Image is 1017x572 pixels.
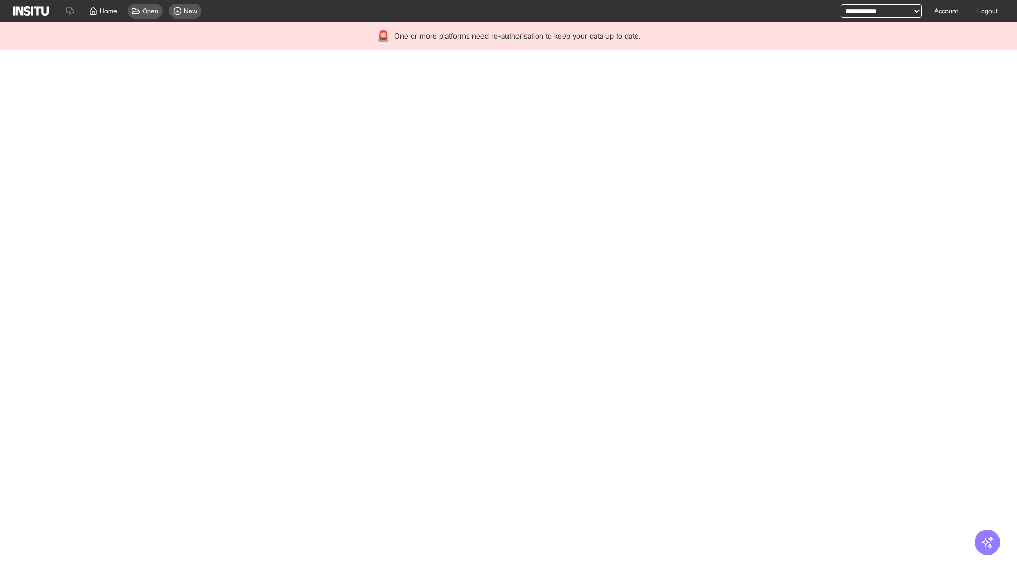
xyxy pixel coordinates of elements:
[184,7,197,15] span: New
[142,7,158,15] span: Open
[100,7,117,15] span: Home
[13,6,49,16] img: Logo
[377,29,390,43] div: 🚨
[394,31,640,41] span: One or more platforms need re-authorisation to keep your data up to date.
